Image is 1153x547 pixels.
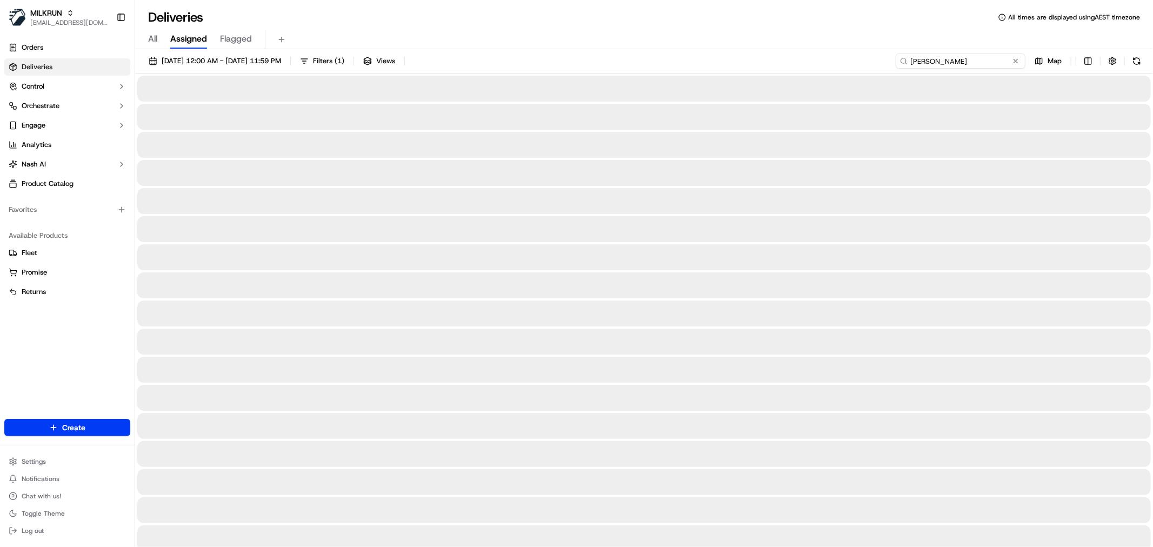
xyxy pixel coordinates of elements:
[22,248,37,258] span: Fleet
[4,39,130,56] a: Orders
[4,244,130,262] button: Fleet
[22,509,65,518] span: Toggle Theme
[9,9,26,26] img: MILKRUN
[22,43,43,52] span: Orders
[4,58,130,76] a: Deliveries
[22,179,74,189] span: Product Catalog
[144,54,286,69] button: [DATE] 12:00 AM - [DATE] 11:59 PM
[148,9,203,26] h1: Deliveries
[22,62,52,72] span: Deliveries
[9,287,126,297] a: Returns
[4,264,130,281] button: Promise
[376,56,395,66] span: Views
[22,287,46,297] span: Returns
[4,489,130,504] button: Chat with us!
[4,201,130,218] div: Favorites
[4,419,130,436] button: Create
[4,175,130,192] a: Product Catalog
[1129,54,1144,69] button: Refresh
[4,454,130,469] button: Settings
[4,283,130,301] button: Returns
[313,56,344,66] span: Filters
[22,492,61,501] span: Chat with us!
[295,54,349,69] button: Filters(1)
[22,159,46,169] span: Nash AI
[1030,54,1067,69] button: Map
[22,121,45,130] span: Engage
[4,471,130,486] button: Notifications
[4,97,130,115] button: Orchestrate
[4,227,130,244] div: Available Products
[30,18,108,27] button: [EMAIL_ADDRESS][DOMAIN_NAME]
[4,136,130,154] a: Analytics
[22,101,59,111] span: Orchestrate
[358,54,400,69] button: Views
[170,32,207,45] span: Assigned
[4,156,130,173] button: Nash AI
[1008,13,1140,22] span: All times are displayed using AEST timezone
[22,82,44,91] span: Control
[62,422,85,433] span: Create
[9,268,126,277] a: Promise
[1048,56,1062,66] span: Map
[4,523,130,538] button: Log out
[22,475,59,483] span: Notifications
[896,54,1025,69] input: Type to search
[4,506,130,521] button: Toggle Theme
[22,526,44,535] span: Log out
[30,8,62,18] button: MILKRUN
[148,32,157,45] span: All
[4,78,130,95] button: Control
[4,4,112,30] button: MILKRUNMILKRUN[EMAIL_ADDRESS][DOMAIN_NAME]
[220,32,252,45] span: Flagged
[22,140,51,150] span: Analytics
[335,56,344,66] span: ( 1 )
[22,268,47,277] span: Promise
[162,56,281,66] span: [DATE] 12:00 AM - [DATE] 11:59 PM
[4,117,130,134] button: Engage
[9,248,126,258] a: Fleet
[22,457,46,466] span: Settings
